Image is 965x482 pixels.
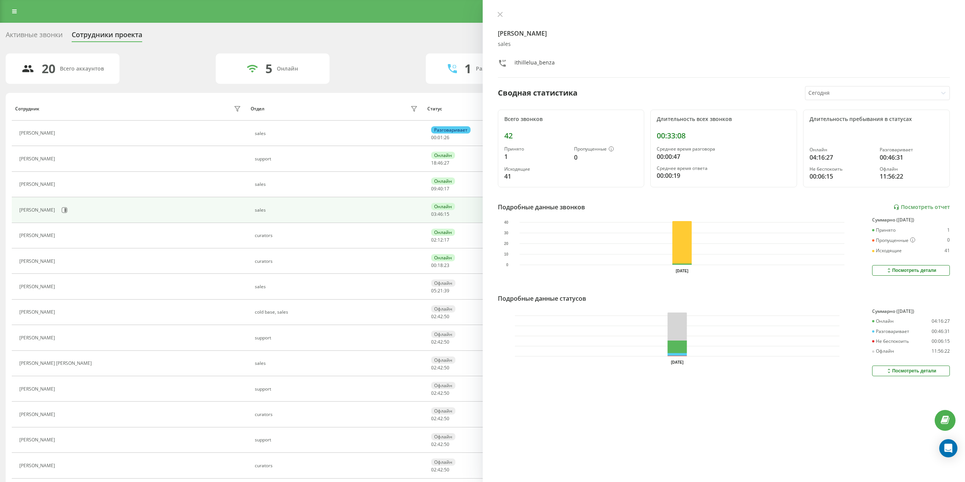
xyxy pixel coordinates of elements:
div: Офлайн [431,433,455,440]
div: Суммарно ([DATE]) [872,217,950,223]
div: [PERSON_NAME] [19,233,57,238]
div: Подробные данные статусов [498,294,586,303]
div: Офлайн [872,349,894,354]
div: Онлайн [277,66,298,72]
div: Онлайн [431,203,455,210]
div: 00:06:15 [810,172,873,181]
span: 50 [444,415,449,422]
div: Исходящие [872,248,902,253]
div: 1 [464,61,471,76]
div: Онлайн [431,152,455,159]
div: 20 [42,61,55,76]
span: 03 [431,211,436,217]
div: : : [431,212,449,217]
span: 27 [444,160,449,166]
span: 26 [444,134,449,141]
div: : : [431,442,449,447]
div: Онлайн [431,254,455,261]
div: Онлайн [810,147,873,152]
div: 00:46:31 [932,329,950,334]
div: Офлайн [431,331,455,338]
div: [PERSON_NAME] [19,309,57,315]
div: 04:16:27 [932,319,950,324]
div: : : [431,288,449,294]
button: Посмотреть детали [872,265,950,276]
span: 02 [431,415,436,422]
div: 41 [945,248,950,253]
button: Посмотреть детали [872,366,950,376]
span: 46 [438,160,443,166]
div: Посмотреть детали [886,368,936,374]
div: Принято [872,228,896,233]
span: 17 [444,185,449,192]
div: 5 [265,61,272,76]
span: 39 [444,287,449,294]
div: : : [431,391,449,396]
div: : : [431,237,449,243]
div: : : [431,339,449,345]
text: 0 [506,263,508,267]
div: : : [431,416,449,421]
div: Разговаривают [476,66,517,72]
div: Не беспокоить [810,166,873,172]
div: 1 [504,152,568,161]
div: Пропущенные [574,146,638,152]
span: 00 [431,134,436,141]
div: Сотрудник [15,106,39,111]
div: curators [255,412,420,417]
div: 42 [504,131,638,140]
span: 17 [444,237,449,243]
span: 18 [438,262,443,268]
h4: [PERSON_NAME] [498,29,950,38]
div: Всего звонков [504,116,638,122]
div: Офлайн [431,407,455,414]
div: cold base, sales [255,309,420,315]
span: 15 [444,211,449,217]
div: [PERSON_NAME] [PERSON_NAME] [19,361,94,366]
div: Сотрудники проекта [72,31,142,42]
div: Длительность всех звонков [657,116,791,122]
div: Среднее время разговора [657,146,791,152]
div: 00:33:08 [657,131,791,140]
span: 23 [444,262,449,268]
div: support [255,335,420,341]
div: [PERSON_NAME] [19,207,57,213]
div: sales [255,207,420,213]
div: Офлайн [431,356,455,364]
div: 00:06:15 [932,339,950,344]
div: Всего аккаунтов [60,66,104,72]
span: 42 [438,415,443,422]
div: 00:00:19 [657,171,791,180]
div: Исходящие [504,166,568,172]
div: [PERSON_NAME] [19,437,57,443]
div: Разговаривает [431,126,471,133]
div: [PERSON_NAME] [19,463,57,468]
div: 1 [947,228,950,233]
div: Офлайн [431,382,455,389]
div: [PERSON_NAME] [19,156,57,162]
div: 00:00:47 [657,152,791,161]
div: 11:56:22 [880,172,943,181]
span: 21 [438,287,443,294]
span: 50 [444,390,449,396]
div: curators [255,463,420,468]
div: Сводная статистика [498,87,577,99]
div: Разговаривает [880,147,943,152]
div: 0 [947,237,950,243]
div: Офлайн [431,458,455,466]
span: 02 [431,441,436,447]
div: Офлайн [880,166,943,172]
span: 42 [438,441,443,447]
div: 11:56:22 [932,349,950,354]
div: : : [431,186,449,192]
div: Длительность пребывания в статусах [810,116,943,122]
div: 00:46:31 [880,153,943,162]
div: Отдел [251,106,264,111]
span: 50 [444,466,449,473]
div: : : [431,365,449,371]
div: [PERSON_NAME] [19,335,57,341]
div: Подробные данные звонков [498,203,585,212]
div: [PERSON_NAME] [19,412,57,417]
div: sales [255,182,420,187]
div: Офлайн [431,305,455,312]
